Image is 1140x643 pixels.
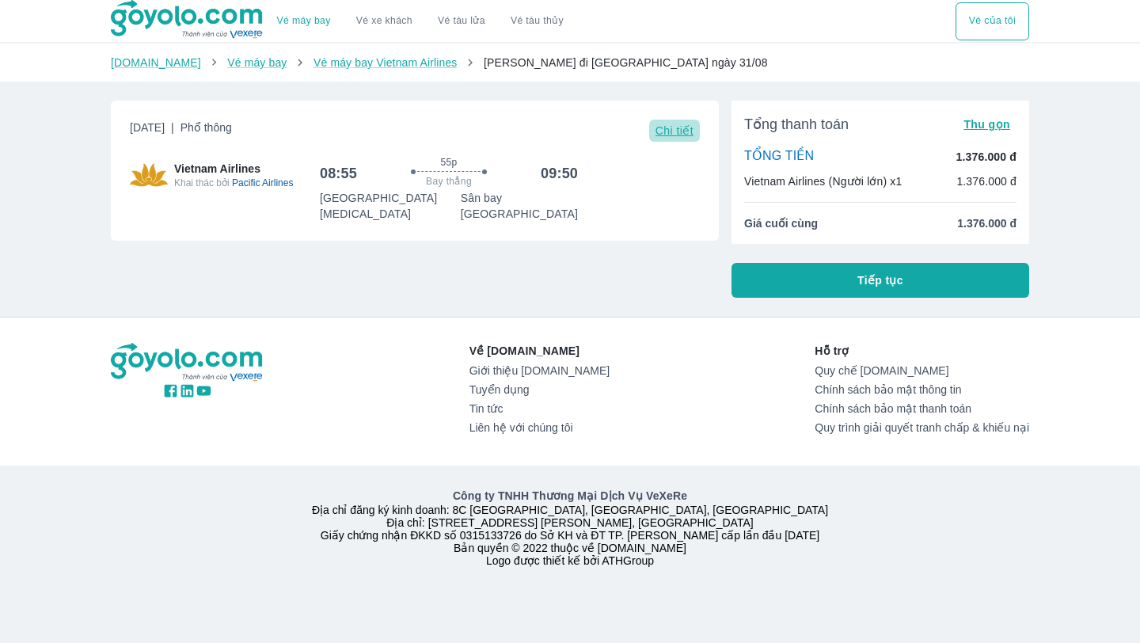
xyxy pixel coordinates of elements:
a: Chính sách bảo mật thanh toán [815,402,1029,415]
div: Địa chỉ đăng ký kinh doanh: 8C [GEOGRAPHIC_DATA], [GEOGRAPHIC_DATA], [GEOGRAPHIC_DATA] Địa chỉ: [... [101,488,1039,567]
span: | [171,121,174,134]
a: Tin tức [469,402,610,415]
span: Vietnam Airlines [174,161,293,189]
span: Tiếp tục [857,272,903,288]
a: [DOMAIN_NAME] [111,56,201,69]
span: Thu gọn [963,118,1010,131]
span: 1.376.000 đ [957,215,1016,231]
a: Liên hệ với chúng tôi [469,421,610,434]
p: Về [DOMAIN_NAME] [469,343,610,359]
p: [GEOGRAPHIC_DATA] [MEDICAL_DATA] [320,190,461,222]
p: 1.376.000 đ [956,149,1016,165]
p: Hỗ trợ [815,343,1029,359]
span: Phổ thông [180,121,232,134]
div: choose transportation mode [264,2,576,40]
span: Khai thác bởi [174,177,293,189]
a: Vé máy bay Vietnam Airlines [313,56,458,69]
a: Giới thiệu [DOMAIN_NAME] [469,364,610,377]
a: Tuyển dụng [469,383,610,396]
div: choose transportation mode [956,2,1029,40]
span: Chi tiết [655,124,693,137]
span: [DATE] [130,120,232,142]
span: [PERSON_NAME] đi [GEOGRAPHIC_DATA] ngày 31/08 [484,56,768,69]
h6: 09:50 [541,164,578,183]
nav: breadcrumb [111,55,1029,70]
a: Vé xe khách [356,15,412,27]
p: Sân bay [GEOGRAPHIC_DATA] [461,190,578,222]
a: Vé máy bay [227,56,287,69]
button: Tiếp tục [731,263,1029,298]
img: logo [111,343,264,382]
a: Chính sách bảo mật thông tin [815,383,1029,396]
button: Thu gọn [957,113,1016,135]
button: Chi tiết [649,120,700,142]
a: Quy chế [DOMAIN_NAME] [815,364,1029,377]
button: Vé tàu thủy [498,2,576,40]
span: Tổng thanh toán [744,115,849,134]
span: Pacific Airlines [232,177,293,188]
span: Giá cuối cùng [744,215,818,231]
span: Bay thẳng [426,175,472,188]
p: 1.376.000 đ [956,173,1016,189]
h6: 08:55 [320,164,357,183]
a: Vé tàu lửa [425,2,498,40]
a: Quy trình giải quyết tranh chấp & khiếu nại [815,421,1029,434]
button: Vé của tôi [956,2,1029,40]
span: 55p [440,156,457,169]
p: TỔNG TIỀN [744,148,814,166]
p: Công ty TNHH Thương Mại Dịch Vụ VeXeRe [114,488,1026,504]
a: Vé máy bay [277,15,331,27]
p: Vietnam Airlines (Người lớn) x1 [744,173,902,189]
